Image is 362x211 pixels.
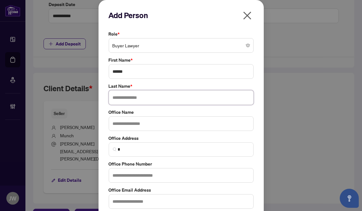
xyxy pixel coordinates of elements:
label: Office Email Address [109,187,254,194]
img: search_icon [113,147,117,151]
h2: Add Person [109,10,254,20]
label: Last Name [109,83,254,90]
span: close [242,10,252,21]
span: close-circle [246,44,250,47]
label: Office Phone Number [109,160,254,167]
span: Buyer Lawyer [113,39,250,51]
button: Open asap [340,189,359,208]
label: Office Name [109,109,254,116]
keeper-lock: Open Keeper Popup [242,94,250,101]
label: Role [109,31,254,37]
label: Office Address [109,135,254,142]
label: First Name [109,57,254,64]
keeper-lock: Open Keeper Popup [242,68,250,75]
